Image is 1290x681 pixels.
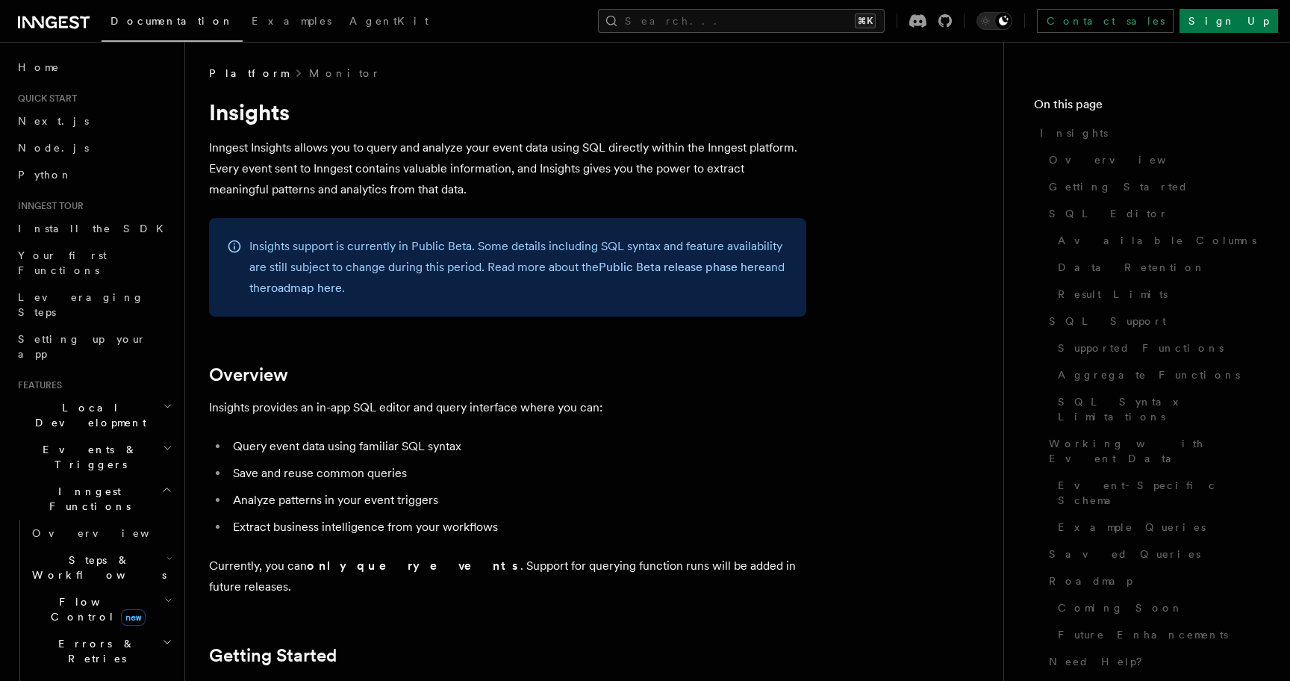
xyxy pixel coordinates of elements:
[1058,233,1256,248] span: Available Columns
[1049,152,1203,167] span: Overview
[209,397,806,418] p: Insights provides an in-app SQL editor and query interface where you can:
[598,9,885,33] button: Search...⌘K
[252,15,331,27] span: Examples
[1058,367,1240,382] span: Aggregate Functions
[1040,125,1108,140] span: Insights
[307,559,520,573] strong: only query events
[102,4,243,42] a: Documentation
[26,630,175,672] button: Errors & Retries
[12,54,175,81] a: Home
[228,436,806,457] li: Query event data using familiar SQL syntax
[1052,361,1260,388] a: Aggregate Functions
[12,400,163,430] span: Local Development
[309,66,380,81] a: Monitor
[599,260,765,274] a: Public Beta release phase here
[12,442,163,472] span: Events & Triggers
[1058,627,1228,642] span: Future Enhancements
[1043,567,1260,594] a: Roadmap
[1043,430,1260,472] a: Working with Event Data
[1052,472,1260,514] a: Event-Specific Schema
[18,169,72,181] span: Python
[209,99,806,125] h1: Insights
[26,553,166,582] span: Steps & Workflows
[1052,514,1260,541] a: Example Queries
[12,161,175,188] a: Python
[18,142,89,154] span: Node.js
[18,223,172,234] span: Install the SDK
[1043,308,1260,335] a: SQL Support
[12,379,62,391] span: Features
[1052,621,1260,648] a: Future Enhancements
[228,463,806,484] li: Save and reuse common queries
[1043,200,1260,227] a: SQL Editor
[1034,119,1260,146] a: Insights
[32,527,186,539] span: Overview
[1052,388,1260,430] a: SQL Syntax Limitations
[26,547,175,588] button: Steps & Workflows
[1043,541,1260,567] a: Saved Queries
[349,15,429,27] span: AgentKit
[209,66,288,81] span: Platform
[12,134,175,161] a: Node.js
[209,137,806,200] p: Inngest Insights allows you to query and analyze your event data using SQL directly within the In...
[12,200,84,212] span: Inngest tour
[1058,340,1224,355] span: Supported Functions
[976,12,1012,30] button: Toggle dark mode
[18,115,89,127] span: Next.js
[12,394,175,436] button: Local Development
[12,478,175,520] button: Inngest Functions
[1049,314,1166,329] span: SQL Support
[209,556,806,597] p: Currently, you can . Support for querying function runs will be added in future releases.
[12,284,175,326] a: Leveraging Steps
[209,645,337,666] a: Getting Started
[209,364,288,385] a: Overview
[26,520,175,547] a: Overview
[1043,648,1260,675] a: Need Help?
[1043,173,1260,200] a: Getting Started
[1052,227,1260,254] a: Available Columns
[1180,9,1278,33] a: Sign Up
[1052,281,1260,308] a: Result Limits
[1058,478,1260,508] span: Event-Specific Schema
[1052,594,1260,621] a: Coming Soon
[1058,287,1168,302] span: Result Limits
[26,636,162,666] span: Errors & Retries
[855,13,876,28] kbd: ⌘K
[340,4,437,40] a: AgentKit
[12,436,175,478] button: Events & Triggers
[1049,206,1168,221] span: SQL Editor
[1049,179,1188,194] span: Getting Started
[1058,260,1206,275] span: Data Retention
[26,594,164,624] span: Flow Control
[18,291,144,318] span: Leveraging Steps
[110,15,234,27] span: Documentation
[1058,394,1260,424] span: SQL Syntax Limitations
[1049,547,1200,562] span: Saved Queries
[249,236,788,299] p: Insights support is currently in Public Beta. Some details including SQL syntax and feature avail...
[12,93,77,105] span: Quick start
[1049,436,1260,466] span: Working with Event Data
[12,484,161,514] span: Inngest Functions
[121,609,146,626] span: new
[12,326,175,367] a: Setting up your app
[243,4,340,40] a: Examples
[228,517,806,538] li: Extract business intelligence from your workflows
[1058,520,1206,535] span: Example Queries
[18,60,60,75] span: Home
[1058,600,1183,615] span: Coming Soon
[1052,254,1260,281] a: Data Retention
[1052,335,1260,361] a: Supported Functions
[12,242,175,284] a: Your first Functions
[12,108,175,134] a: Next.js
[18,249,107,276] span: Your first Functions
[1043,146,1260,173] a: Overview
[1049,573,1132,588] span: Roadmap
[1037,9,1174,33] a: Contact sales
[18,333,146,360] span: Setting up your app
[26,588,175,630] button: Flow Controlnew
[1034,96,1260,119] h4: On this page
[267,281,342,295] a: roadmap here
[12,215,175,242] a: Install the SDK
[228,490,806,511] li: Analyze patterns in your event triggers
[1049,654,1153,669] span: Need Help?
